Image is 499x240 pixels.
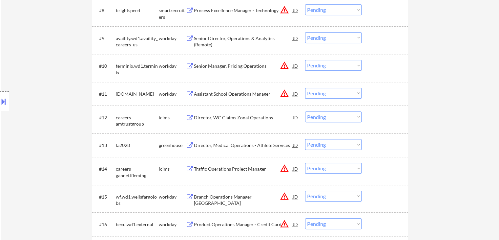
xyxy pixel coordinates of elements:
div: Senior Manager, Pricing Operations [194,63,293,69]
div: workday [159,35,186,42]
div: JD [292,111,299,123]
button: warning_amber [280,5,289,14]
div: wf.wd1.wellsfargojobs [116,194,159,206]
div: smartrecruiters [159,7,186,20]
div: #16 [99,221,111,228]
div: icims [159,114,186,121]
div: JD [292,139,299,151]
div: Senior Director, Operations & Analytics (Remote) [194,35,293,48]
div: workday [159,63,186,69]
div: becu.wd1.external [116,221,159,228]
div: icims [159,166,186,172]
button: warning_amber [280,89,289,98]
div: JD [292,60,299,72]
div: brightspeed [116,7,159,14]
div: #15 [99,194,111,200]
div: JD [292,88,299,100]
div: #8 [99,7,111,14]
div: #9 [99,35,111,42]
div: workday [159,194,186,200]
div: terminix.wd1.terminix [116,63,159,76]
div: workday [159,221,186,228]
div: Product Operations Manager - Credit Card [194,221,293,228]
div: availity.wd1.availity_careers_us [116,35,159,48]
div: [DOMAIN_NAME] [116,91,159,97]
div: Traffic Operations Project Manager [194,166,293,172]
div: careers-gannettfleming [116,166,159,179]
div: Director, Medical Operations - Athlete Services [194,142,293,149]
div: JD [292,4,299,16]
button: warning_amber [280,192,289,201]
div: JD [292,191,299,203]
div: Assistant School Operations Manager [194,91,293,97]
button: warning_amber [280,61,289,70]
button: warning_amber [280,164,289,173]
div: JD [292,218,299,230]
div: Branch Operations Manager [GEOGRAPHIC_DATA] [194,194,293,206]
div: Director, WC Claims Zonal Operations [194,114,293,121]
div: JD [292,163,299,175]
div: greenhouse [159,142,186,149]
div: workday [159,91,186,97]
div: JD [292,32,299,44]
button: warning_amber [280,219,289,228]
div: la2028 [116,142,159,149]
div: #14 [99,166,111,172]
div: careers-amtrustgroup [116,114,159,127]
div: Process Excellence Manager - Technology [194,7,293,14]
